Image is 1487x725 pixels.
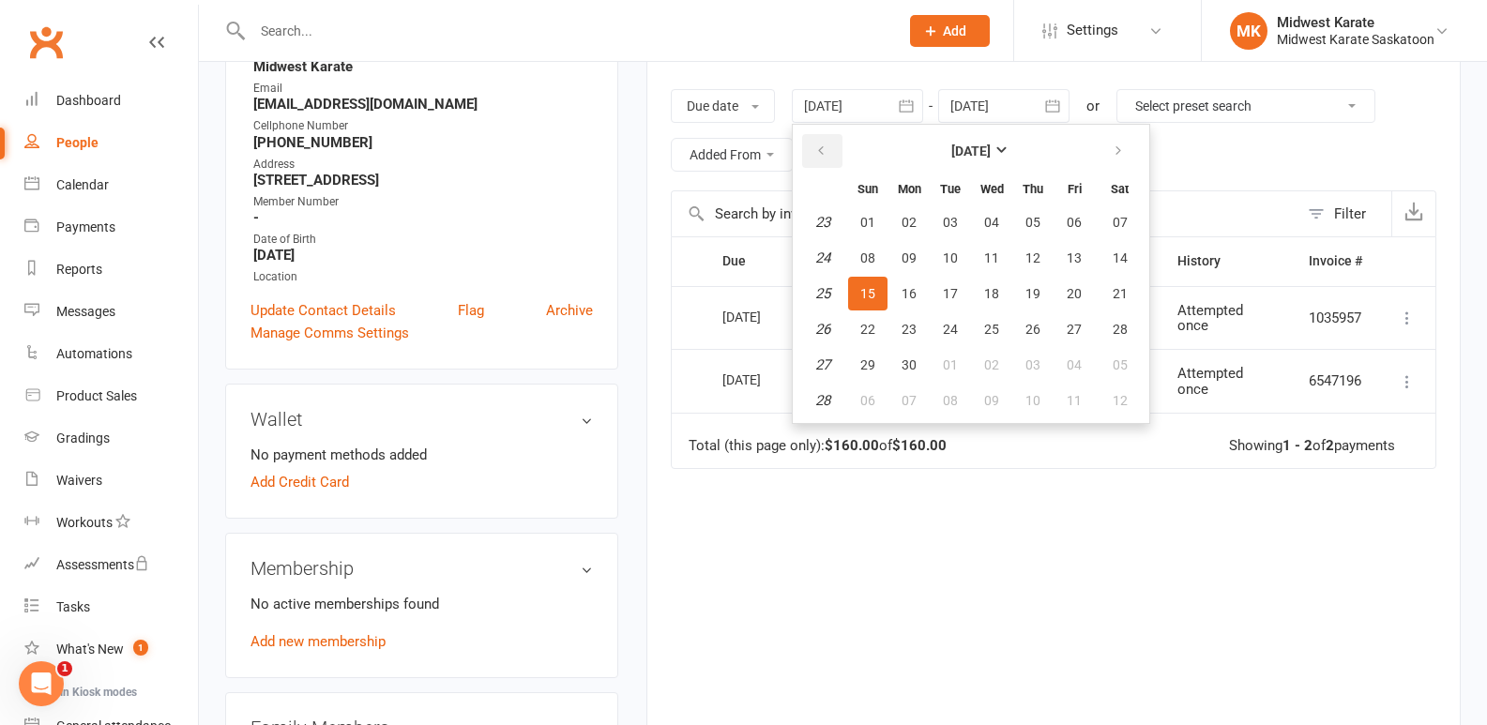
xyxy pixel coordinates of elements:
[1025,250,1040,265] span: 12
[1096,312,1144,346] button: 28
[848,205,888,239] button: 01
[1025,393,1040,408] span: 10
[972,277,1011,310] button: 18
[19,661,64,706] iframe: Intercom live chat
[56,135,99,150] div: People
[902,393,917,408] span: 07
[857,182,878,196] small: Sunday
[943,215,958,230] span: 03
[848,277,888,310] button: 15
[1055,205,1094,239] button: 06
[253,117,593,135] div: Cellphone Number
[133,640,148,656] span: 1
[24,333,198,375] a: Automations
[1334,203,1366,225] div: Filter
[1013,205,1053,239] button: 05
[984,357,999,372] span: 02
[56,599,90,614] div: Tasks
[902,250,917,265] span: 09
[1229,438,1395,454] div: Showing of payments
[56,304,115,319] div: Messages
[848,384,888,417] button: 06
[889,277,929,310] button: 16
[943,393,958,408] span: 08
[1277,14,1434,31] div: Midwest Karate
[984,322,999,337] span: 25
[1326,437,1334,454] strong: 2
[902,322,917,337] span: 23
[24,206,198,249] a: Payments
[1067,357,1082,372] span: 04
[253,209,593,226] strong: -
[931,384,970,417] button: 08
[940,182,961,196] small: Tuesday
[56,219,115,234] div: Payments
[943,250,958,265] span: 10
[56,388,137,403] div: Product Sales
[1096,277,1144,310] button: 21
[1292,237,1379,285] th: Invoice #
[1055,384,1094,417] button: 11
[722,302,809,331] div: [DATE]
[250,299,396,322] a: Update Contact Details
[1068,182,1082,196] small: Friday
[889,205,929,239] button: 02
[951,143,991,159] strong: [DATE]
[253,96,593,113] strong: [EMAIL_ADDRESS][DOMAIN_NAME]
[56,346,132,361] div: Automations
[57,661,72,676] span: 1
[815,321,830,338] em: 26
[1067,286,1082,301] span: 20
[1025,322,1040,337] span: 26
[931,205,970,239] button: 03
[24,417,198,460] a: Gradings
[902,357,917,372] span: 30
[706,237,854,285] th: Due
[250,322,409,344] a: Manage Comms Settings
[23,19,69,66] a: Clubworx
[1067,322,1082,337] span: 27
[815,249,830,266] em: 24
[24,460,198,502] a: Waivers
[250,633,386,650] a: Add new membership
[1025,286,1040,301] span: 19
[253,134,593,151] strong: [PHONE_NUMBER]
[1025,215,1040,230] span: 05
[860,215,875,230] span: 01
[1113,215,1128,230] span: 07
[722,365,809,394] div: [DATE]
[1113,250,1128,265] span: 14
[1086,95,1100,117] div: or
[1055,277,1094,310] button: 20
[1113,393,1128,408] span: 12
[931,348,970,382] button: 01
[910,15,990,47] button: Add
[253,156,593,174] div: Address
[672,191,1298,236] input: Search by invoice number
[1013,384,1053,417] button: 10
[247,18,886,44] input: Search...
[253,58,593,75] strong: Midwest Karate
[250,558,593,579] h3: Membership
[972,205,1011,239] button: 04
[56,557,149,572] div: Assessments
[1067,215,1082,230] span: 06
[860,322,875,337] span: 22
[56,177,109,192] div: Calendar
[815,214,830,231] em: 23
[253,247,593,264] strong: [DATE]
[984,286,999,301] span: 18
[1161,237,1292,285] th: History
[24,80,198,122] a: Dashboard
[1067,250,1082,265] span: 13
[815,392,830,409] em: 28
[860,393,875,408] span: 06
[848,241,888,275] button: 08
[1113,286,1128,301] span: 21
[1113,357,1128,372] span: 05
[943,357,958,372] span: 01
[24,291,198,333] a: Messages
[1177,365,1243,398] span: Attempted once
[889,348,929,382] button: 30
[1113,322,1128,337] span: 28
